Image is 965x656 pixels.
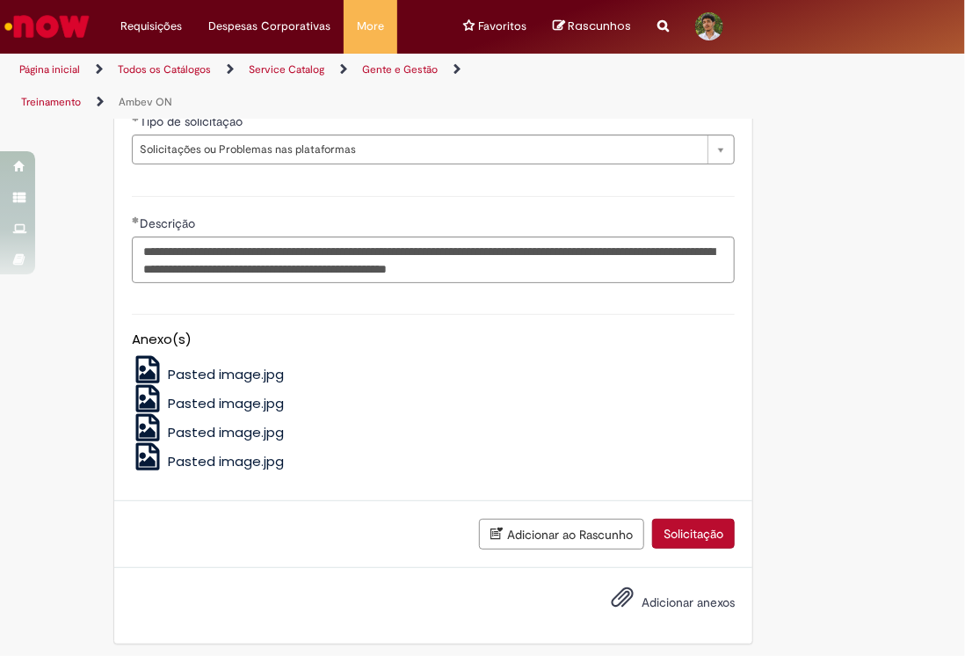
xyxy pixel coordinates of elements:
[249,62,324,77] a: Service Catalog
[140,215,199,231] span: Descrição
[168,423,284,441] span: Pasted image.jpg
[140,135,700,164] span: Solicitações ou Problemas nas plataformas​
[2,9,92,44] img: ServiceNow
[168,365,284,383] span: Pasted image.jpg
[19,62,80,77] a: Página inicial
[120,18,182,35] span: Requisições
[132,332,736,347] h5: Anexo(s)
[168,394,284,412] span: Pasted image.jpg
[208,18,330,35] span: Despesas Corporativas
[132,423,285,441] a: Pasted image.jpg
[553,18,631,34] a: No momento, sua lista de rascunhos tem 0 Itens
[132,452,285,470] a: Pasted image.jpg
[642,594,735,610] span: Adicionar anexos
[362,62,438,77] a: Gente e Gestão
[652,519,735,549] button: Solicitação
[357,18,384,35] span: More
[478,18,526,35] span: Favoritos
[479,519,644,550] button: Adicionar ao Rascunho
[168,452,284,470] span: Pasted image.jpg
[132,114,140,121] span: Obrigatório Preenchido
[132,365,285,383] a: Pasted image.jpg
[132,394,285,412] a: Pasted image.jpg
[21,95,81,109] a: Treinamento
[118,62,211,77] a: Todos os Catálogos
[606,581,638,622] button: Adicionar anexos
[132,216,140,223] span: Obrigatório Preenchido
[140,113,246,129] span: Tipo de solicitação
[119,95,172,109] a: Ambev ON
[13,54,549,119] ul: Trilhas de página
[568,18,631,34] span: Rascunhos
[132,237,736,284] textarea: Descrição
